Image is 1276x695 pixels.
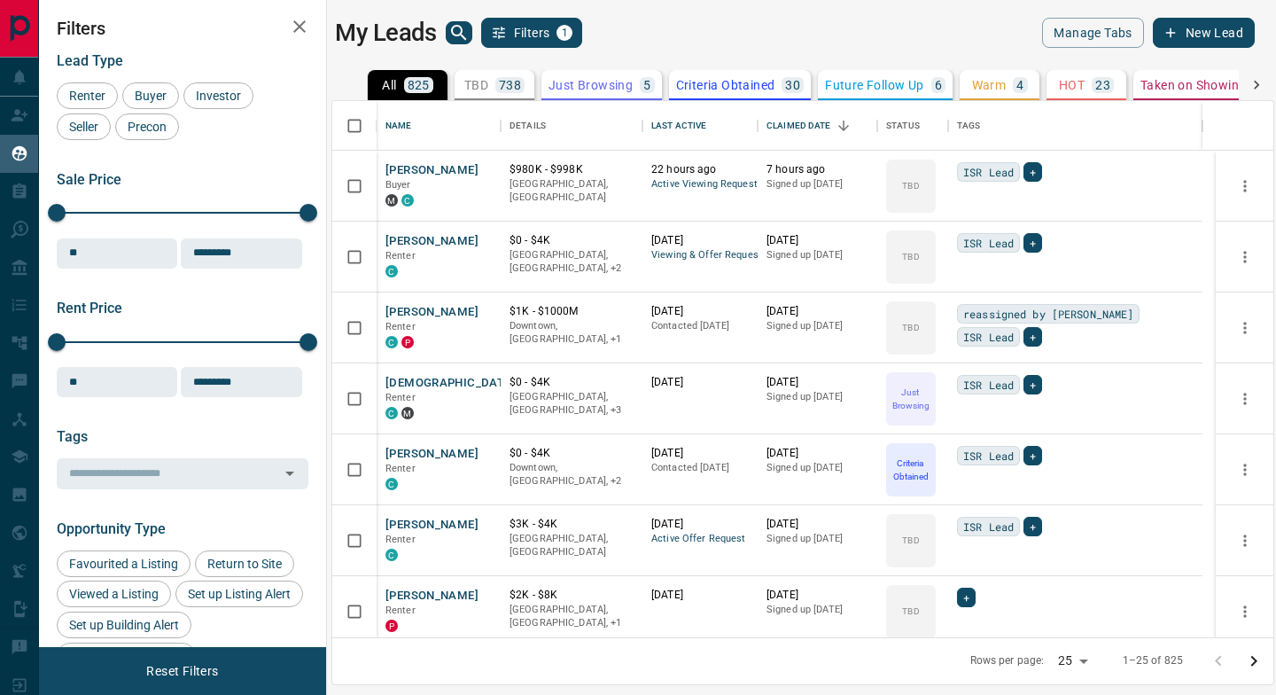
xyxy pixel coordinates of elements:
[63,618,185,632] span: Set up Building Alert
[902,605,919,618] p: TBD
[1232,386,1258,412] button: more
[558,27,571,39] span: 1
[766,304,868,319] p: [DATE]
[831,113,856,138] button: Sort
[1023,327,1042,347] div: +
[385,233,478,250] button: [PERSON_NAME]
[1232,457,1258,483] button: more
[766,162,868,177] p: 7 hours ago
[510,588,634,603] p: $2K - $8K
[1123,653,1183,668] p: 1–25 of 825
[642,101,758,151] div: Last Active
[501,101,642,151] div: Details
[464,79,488,91] p: TBD
[63,557,184,571] span: Favourited a Listing
[510,390,634,418] p: East End, Midtown | Central, Toronto
[766,588,868,603] p: [DATE]
[382,79,396,91] p: All
[510,162,634,177] p: $980K - $998K
[401,407,414,419] div: mrloft.ca
[1023,162,1042,182] div: +
[385,463,416,474] span: Renter
[766,375,868,390] p: [DATE]
[651,319,749,333] p: Contacted [DATE]
[766,390,868,404] p: Signed up [DATE]
[63,120,105,134] span: Seller
[385,250,416,262] span: Renter
[128,89,173,103] span: Buyer
[57,52,123,69] span: Lead Type
[1095,79,1110,91] p: 23
[385,549,398,561] div: condos.ca
[183,82,253,109] div: Investor
[972,79,1007,91] p: Warm
[510,248,634,276] p: Etobicoke, Toronto
[766,532,868,546] p: Signed up [DATE]
[1023,375,1042,394] div: +
[785,79,800,91] p: 30
[182,587,297,601] span: Set up Listing Alert
[57,551,191,577] div: Favourited a Listing
[499,79,521,91] p: 738
[766,248,868,262] p: Signed up [DATE]
[57,428,88,445] span: Tags
[385,392,416,403] span: Renter
[1023,446,1042,465] div: +
[57,612,191,638] div: Set up Building Alert
[970,653,1045,668] p: Rows per page:
[385,194,398,207] div: mrloft.ca
[1030,328,1036,346] span: +
[201,557,288,571] span: Return to Site
[651,532,749,547] span: Active Offer Request
[1030,234,1036,252] span: +
[57,300,122,316] span: Rent Price
[385,534,416,545] span: Renter
[651,588,749,603] p: [DATE]
[385,101,412,151] div: Name
[1153,18,1255,48] button: New Lead
[57,171,121,188] span: Sale Price
[963,518,1014,535] span: ISR Lead
[963,234,1014,252] span: ISR Lead
[385,478,398,490] div: condos.ca
[510,177,634,205] p: [GEOGRAPHIC_DATA], [GEOGRAPHIC_DATA]
[401,194,414,207] div: condos.ca
[963,163,1014,181] span: ISR Lead
[446,21,472,44] button: search button
[888,457,934,483] p: Criteria Obtained
[481,18,583,48] button: Filters1
[385,265,398,277] div: condos.ca
[510,461,634,488] p: Midtown | Central, Mississauga
[57,113,111,140] div: Seller
[963,328,1014,346] span: ISR Lead
[195,551,294,577] div: Return to Site
[510,446,634,461] p: $0 - $4K
[766,233,868,248] p: [DATE]
[1030,376,1036,394] span: +
[963,376,1014,394] span: ISR Lead
[121,120,173,134] span: Precon
[651,248,749,263] span: Viewing & Offer Request
[902,179,919,192] p: TBD
[651,233,749,248] p: [DATE]
[651,375,749,390] p: [DATE]
[1042,18,1143,48] button: Manage Tabs
[63,89,112,103] span: Renter
[888,386,934,412] p: Just Browsing
[277,461,302,486] button: Open
[643,79,650,91] p: 5
[175,581,303,607] div: Set up Listing Alert
[1232,527,1258,554] button: more
[766,603,868,617] p: Signed up [DATE]
[510,304,634,319] p: $1K - $1000M
[385,588,478,605] button: [PERSON_NAME]
[549,79,633,91] p: Just Browsing
[957,101,981,151] div: Tags
[63,587,165,601] span: Viewed a Listing
[877,101,948,151] div: Status
[1232,244,1258,270] button: more
[57,520,166,537] span: Opportunity Type
[510,233,634,248] p: $0 - $4K
[510,375,634,390] p: $0 - $4K
[963,305,1133,323] span: reassigned by [PERSON_NAME]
